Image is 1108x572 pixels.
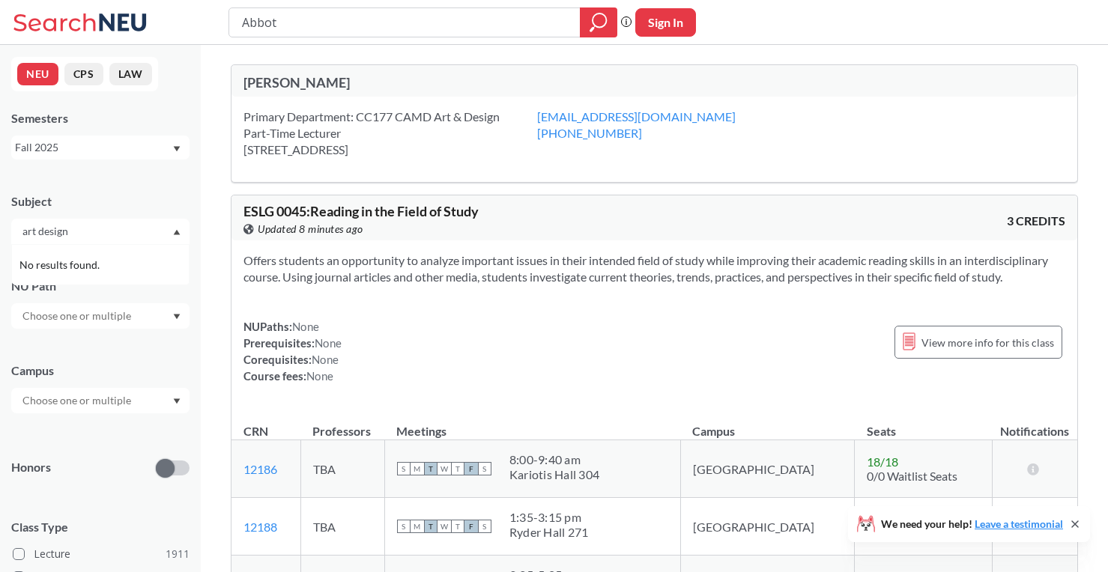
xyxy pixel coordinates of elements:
[680,498,855,556] td: [GEOGRAPHIC_DATA]
[867,469,957,483] span: 0/0 Waitlist Seats
[173,398,181,404] svg: Dropdown arrow
[509,467,599,482] div: Kariotis Hall 304
[243,203,479,219] span: ESLG 0045 : Reading in the Field of Study
[509,452,599,467] div: 8:00 - 9:40 am
[15,222,141,240] input: No filters apply
[11,519,190,535] span: Class Type
[240,10,569,35] input: Class, professor, course number, "phrase"
[173,314,181,320] svg: Dropdown arrow
[306,369,333,383] span: None
[921,333,1054,352] span: View more info for this class
[166,546,190,562] span: 1911
[438,520,451,533] span: W
[243,109,537,158] div: Primary Department: CC177 CAMD Art & Design Part-Time Lecturer [STREET_ADDRESS]
[1007,213,1065,229] span: 3 CREDITS
[397,462,411,475] span: S
[478,520,491,533] span: S
[11,136,190,159] div: Fall 2025Dropdown arrow
[580,7,617,37] div: magnifying glass
[243,74,655,91] div: [PERSON_NAME]
[509,510,589,525] div: 1:35 - 3:15 pm
[300,440,384,498] td: TBA
[292,320,319,333] span: None
[243,423,268,439] div: CRN
[590,12,608,33] svg: magnifying glass
[258,221,363,237] span: Updated 8 minutes ago
[243,252,1065,285] section: Offers students an opportunity to analyze important issues in their intended field of study while...
[975,517,1063,530] a: Leave a testimonial
[11,362,190,379] div: Campus
[635,8,696,37] button: Sign In
[243,520,277,534] a: 12188
[173,229,181,235] svg: Dropdown arrow
[19,257,103,273] span: No results found.
[11,278,190,294] div: NU Path
[15,307,141,325] input: Choose one or multiple
[537,109,736,124] a: [EMAIL_ADDRESS][DOMAIN_NAME]
[243,318,342,384] div: NUPaths: Prerequisites: Corequisites: Course fees:
[438,462,451,475] span: W
[411,520,424,533] span: M
[881,519,1063,529] span: We need your help!
[680,440,855,498] td: [GEOGRAPHIC_DATA]
[15,139,172,156] div: Fall 2025
[680,408,855,440] th: Campus
[13,544,190,564] label: Lecture
[11,110,190,127] div: Semesters
[451,520,464,533] span: T
[11,303,190,329] div: Dropdown arrow
[11,193,190,210] div: Subject
[537,126,642,140] a: [PHONE_NUMBER]
[509,525,589,540] div: Ryder Hall 271
[993,408,1077,440] th: Notifications
[478,462,491,475] span: S
[243,462,277,476] a: 12186
[855,408,993,440] th: Seats
[464,462,478,475] span: F
[315,336,342,350] span: None
[11,219,190,244] div: Dropdown arrowNo results found.
[11,388,190,413] div: Dropdown arrow
[300,408,384,440] th: Professors
[109,63,152,85] button: LAW
[312,353,339,366] span: None
[64,63,103,85] button: CPS
[15,392,141,410] input: Choose one or multiple
[397,520,411,533] span: S
[300,498,384,556] td: TBA
[464,520,478,533] span: F
[173,146,181,152] svg: Dropdown arrow
[384,408,680,440] th: Meetings
[867,454,898,469] span: 18 / 18
[411,462,424,475] span: M
[451,462,464,475] span: T
[11,459,51,476] p: Honors
[17,63,58,85] button: NEU
[424,462,438,475] span: T
[424,520,438,533] span: T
